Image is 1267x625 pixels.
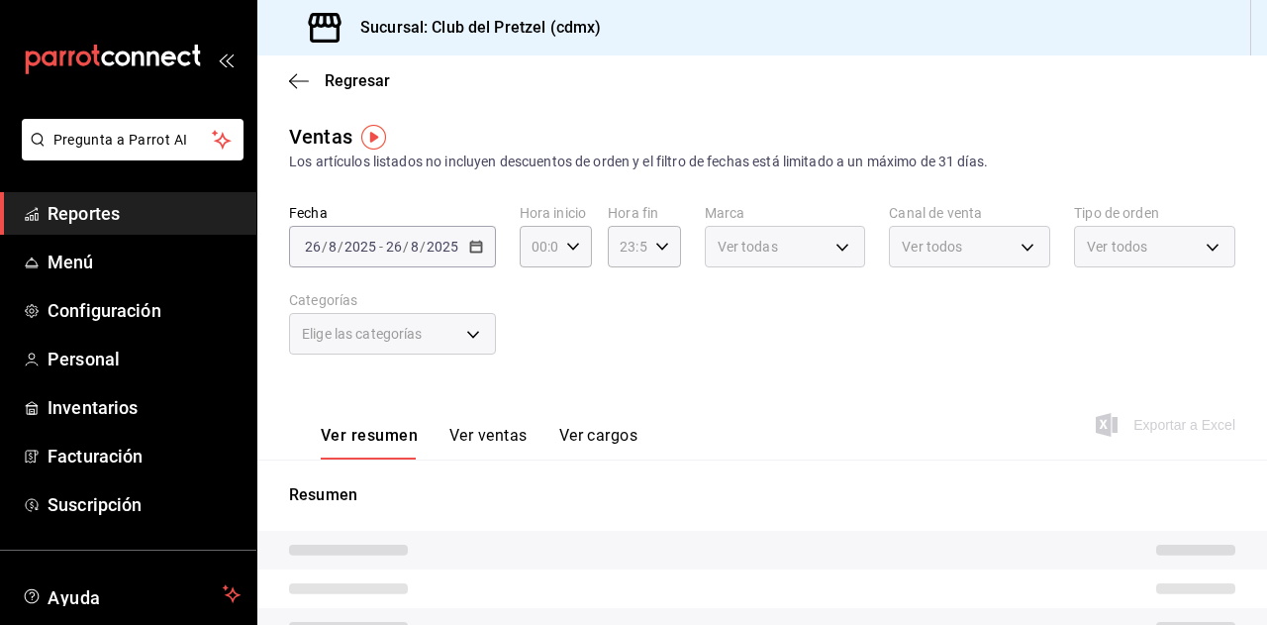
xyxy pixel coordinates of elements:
[53,130,213,151] span: Pregunta a Parrot AI
[289,152,1235,172] div: Los artículos listados no incluyen descuentos de orden y el filtro de fechas está limitado a un m...
[338,239,343,255] span: /
[608,206,680,220] label: Hora fin
[14,144,244,164] a: Pregunta a Parrot AI
[48,346,241,372] span: Personal
[410,239,420,255] input: --
[48,491,241,518] span: Suscripción
[321,426,637,460] div: navigation tabs
[48,249,241,275] span: Menú
[1087,237,1147,257] span: Ver todos
[325,71,390,90] span: Regresar
[889,206,1050,220] label: Canal de venta
[48,200,241,227] span: Reportes
[289,293,496,307] label: Categorías
[328,239,338,255] input: --
[289,71,390,90] button: Regresar
[902,237,962,257] span: Ver todos
[1074,206,1235,220] label: Tipo de orden
[48,443,241,469] span: Facturación
[343,239,377,255] input: ----
[403,239,409,255] span: /
[344,16,601,40] h3: Sucursal: Club del Pretzel (cdmx)
[385,239,403,255] input: --
[718,237,778,257] span: Ver todas
[22,119,244,160] button: Pregunta a Parrot AI
[420,239,426,255] span: /
[289,122,352,152] div: Ventas
[426,239,459,255] input: ----
[302,324,423,344] span: Elige las categorías
[705,206,866,220] label: Marca
[48,582,215,606] span: Ayuda
[321,426,418,460] button: Ver resumen
[361,125,386,150] img: Tooltip marker
[449,426,528,460] button: Ver ventas
[48,394,241,421] span: Inventarios
[289,206,496,220] label: Fecha
[304,239,322,255] input: --
[520,206,592,220] label: Hora inicio
[322,239,328,255] span: /
[559,426,638,460] button: Ver cargos
[379,239,383,255] span: -
[289,483,1235,507] p: Resumen
[218,52,234,67] button: open_drawer_menu
[48,297,241,324] span: Configuración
